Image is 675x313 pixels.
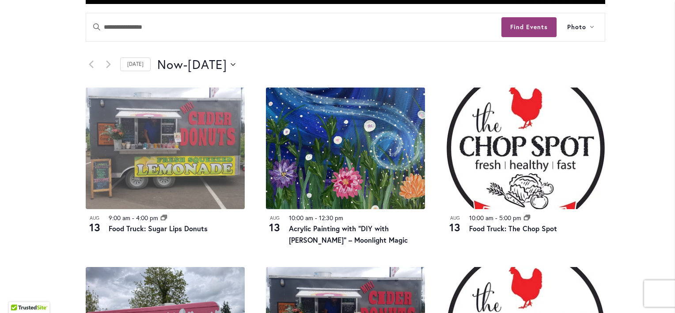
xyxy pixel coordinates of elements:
[157,56,183,73] span: Now
[557,13,605,41] button: Photo
[266,214,284,222] span: Aug
[109,214,130,222] time: 9:00 am
[266,88,425,209] img: 5e4b5f8c499087e3e3167495e3cbcca9
[120,57,151,71] a: Click to select today's date
[446,214,464,222] span: Aug
[109,224,208,233] a: Food Truck: Sugar Lips Donuts
[266,220,284,235] span: 13
[319,214,343,222] time: 12:30 pm
[289,224,408,244] a: Acrylic Painting with “DIY with [PERSON_NAME]” – Moonlight Magic
[469,214,493,222] time: 10:00 am
[469,224,557,233] a: Food Truck: The Chop Spot
[315,214,317,222] span: -
[499,214,521,222] time: 5:00 pm
[183,56,188,73] span: -
[86,59,96,70] a: Previous Events
[495,214,497,222] span: -
[289,214,313,222] time: 10:00 am
[86,214,103,222] span: Aug
[136,214,158,222] time: 4:00 pm
[86,88,245,209] img: Food Truck: Sugar Lips Apple Cider Donuts
[7,282,31,306] iframe: Launch Accessibility Center
[188,56,227,73] span: [DATE]
[446,220,464,235] span: 13
[132,214,134,222] span: -
[446,88,605,209] img: THE CHOP SPOT PDX – Food Truck
[567,22,586,32] span: Photo
[86,13,501,41] input: Enter Keyword. Search for events by Keyword.
[86,220,103,235] span: 13
[157,56,235,73] button: Click to toggle datepicker
[501,17,557,37] button: Find Events
[103,59,114,70] a: Next Events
